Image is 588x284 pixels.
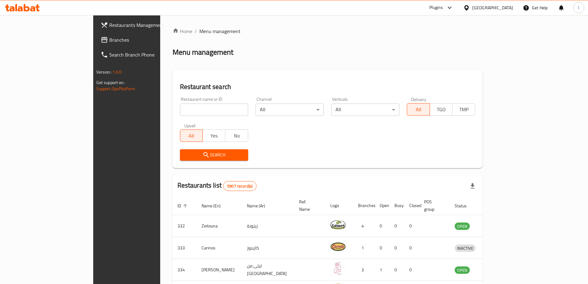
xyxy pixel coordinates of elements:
td: [PERSON_NAME] [197,259,242,281]
th: Open [375,196,390,215]
a: Search Branch Phone [96,47,191,62]
span: I [578,4,579,11]
span: 5907 record(s) [223,183,256,189]
td: 1 [353,237,375,259]
span: 1.0.0 [112,68,122,76]
h2: Restaurant search [180,82,475,91]
td: 4 [353,215,375,237]
th: Busy [390,196,404,215]
td: Carinos [197,237,242,259]
span: OPEN [455,267,470,274]
img: Carinos [330,239,346,254]
span: Name (Ar) [247,202,273,210]
button: No [225,129,248,142]
h2: Menu management [173,47,233,57]
td: 0 [404,237,419,259]
img: Zeitouna [330,217,346,232]
div: Export file [465,179,480,193]
span: Restaurants Management [109,21,186,29]
img: Leila Min Lebnan [330,261,346,276]
a: Restaurants Management [96,18,191,32]
td: 0 [390,215,404,237]
td: Zeitouna [197,215,242,237]
td: ليلى من [GEOGRAPHIC_DATA] [242,259,294,281]
td: 0 [375,215,390,237]
h2: Restaurants list [177,181,257,191]
td: 1 [375,259,390,281]
td: زيتونة [242,215,294,237]
span: INACTIVE [455,245,476,252]
button: TMP [452,103,475,116]
td: 0 [404,259,419,281]
span: All [410,105,427,114]
div: INACTIVE [455,244,476,252]
div: All [256,104,324,116]
span: POS group [424,198,442,213]
th: Closed [404,196,419,215]
td: 0 [390,237,404,259]
label: Upsell [184,123,196,128]
span: Get support on: [96,78,125,87]
input: Search for restaurant name or ID.. [180,104,248,116]
span: Menu management [199,28,240,35]
button: Yes [202,129,225,142]
button: All [407,103,430,116]
div: All [331,104,399,116]
span: All [183,131,200,140]
span: Search Branch Phone [109,51,186,58]
div: OPEN [455,266,470,274]
span: OPEN [455,223,470,230]
nav: breadcrumb [173,28,483,35]
span: TGO [432,105,450,114]
span: ID [177,202,189,210]
div: OPEN [455,223,470,230]
span: Branches [109,36,186,44]
label: Delivery [411,97,427,101]
button: Search [180,149,248,161]
div: Total records count [223,181,256,191]
span: Ref. Name [299,198,318,213]
td: كارينوز [242,237,294,259]
span: Version: [96,68,111,76]
th: Logo [325,196,353,215]
td: 0 [404,215,419,237]
button: TGO [430,103,452,116]
span: Yes [205,131,223,140]
a: Branches [96,32,191,47]
td: 0 [390,259,404,281]
span: Name (En) [202,202,229,210]
th: Branches [353,196,375,215]
a: Support.OpsPlatform [96,85,136,93]
span: No [228,131,245,140]
span: TMP [455,105,473,114]
td: 3 [353,259,375,281]
span: Status [455,202,475,210]
li: / [195,28,197,35]
span: Search [185,151,243,159]
button: All [180,129,203,142]
div: Plugins [429,4,443,11]
td: 0 [375,237,390,259]
div: [GEOGRAPHIC_DATA] [472,4,513,11]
